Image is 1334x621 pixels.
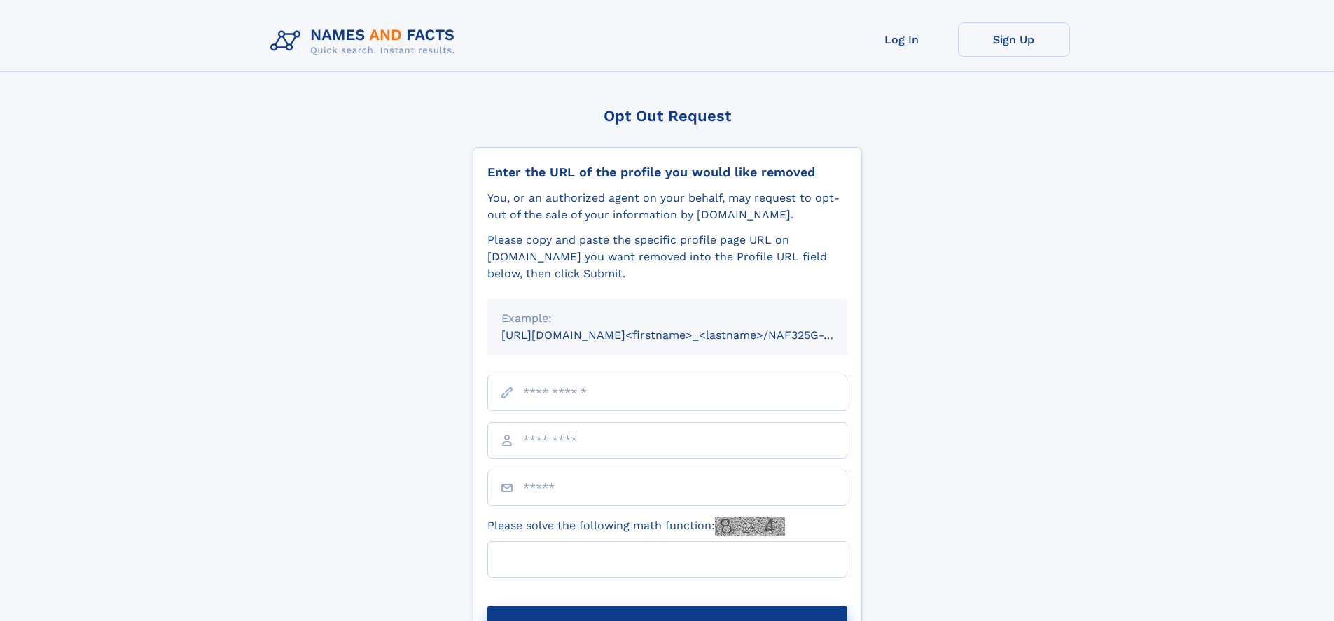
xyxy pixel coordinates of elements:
[487,517,785,536] label: Please solve the following math function:
[487,232,847,282] div: Please copy and paste the specific profile page URL on [DOMAIN_NAME] you want removed into the Pr...
[958,22,1070,57] a: Sign Up
[846,22,958,57] a: Log In
[473,107,862,125] div: Opt Out Request
[487,165,847,180] div: Enter the URL of the profile you would like removed
[487,190,847,223] div: You, or an authorized agent on your behalf, may request to opt-out of the sale of your informatio...
[265,22,466,60] img: Logo Names and Facts
[501,328,874,342] small: [URL][DOMAIN_NAME]<firstname>_<lastname>/NAF325G-xxxxxxxx
[501,310,833,327] div: Example:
